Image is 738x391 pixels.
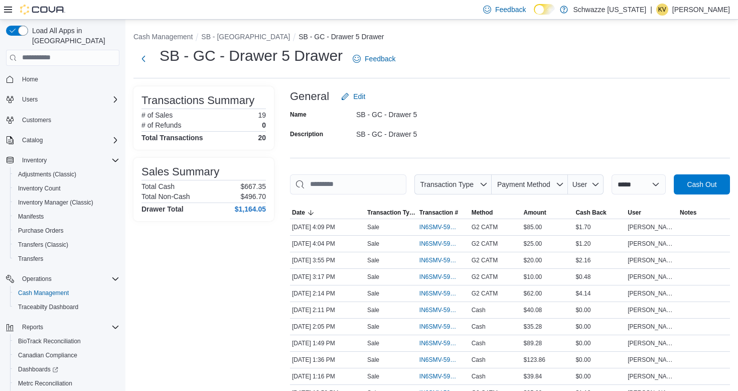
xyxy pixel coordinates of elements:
a: Cash Management [14,287,73,299]
button: Notes [678,207,730,219]
a: Inventory Count [14,182,65,194]
button: Customers [2,113,123,127]
span: Traceabilty Dashboard [18,303,78,311]
span: Purchase Orders [18,227,64,235]
a: Dashboards [14,363,62,375]
h4: 20 [258,134,266,142]
span: $35.28 [524,323,542,331]
div: [DATE] 4:09 PM [290,221,365,233]
span: [PERSON_NAME] [628,372,676,380]
span: Reports [18,321,119,333]
span: Feedback [365,54,395,64]
label: Name [290,111,307,119]
span: $10.00 [524,273,542,281]
a: Dashboards [10,362,123,376]
h4: Drawer Total [141,205,184,213]
button: Operations [2,272,123,286]
span: G2 CATM [472,273,498,281]
span: G2 CATM [472,289,498,298]
span: Adjustments (Classic) [14,168,119,180]
span: Users [18,93,119,106]
button: Method [470,207,522,219]
a: Manifests [14,211,48,223]
span: Purchase Orders [14,225,119,237]
span: User [572,180,587,188]
span: $40.08 [524,306,542,314]
a: Purchase Orders [14,225,68,237]
p: Sale [367,223,379,231]
span: IN6SMV-5948576 [419,356,458,364]
span: Reports [22,323,43,331]
button: SB - GC - Drawer 5 Drawer [299,33,384,41]
div: $0.00 [573,304,626,316]
span: Payment Method [497,180,550,188]
span: Cash [472,372,486,380]
div: [DATE] 2:11 PM [290,304,365,316]
span: Inventory Count [18,184,61,192]
span: Cash [472,306,486,314]
button: Inventory [2,153,123,167]
span: Cash Out [687,179,716,189]
span: Catalog [22,136,43,144]
button: Catalog [18,134,47,146]
span: Feedback [495,5,526,15]
span: BioTrack Reconciliation [18,337,81,345]
span: Catalog [18,134,119,146]
div: $0.00 [573,337,626,349]
nav: An example of EuiBreadcrumbs [133,32,730,44]
span: IN6SMV-5948630 [419,339,458,347]
h3: General [290,90,329,103]
span: Date [292,209,305,217]
span: Dashboards [18,365,58,373]
div: SB - GC - Drawer 5 [356,107,491,119]
button: Cash Management [10,286,123,300]
span: Amount [524,209,546,217]
button: IN6SMV-5948484 [419,370,468,382]
button: Adjustments (Classic) [10,167,123,181]
span: Canadian Compliance [18,351,77,359]
span: Edit [353,91,365,102]
span: Inventory Manager (Classic) [18,199,93,207]
div: $0.48 [573,271,626,283]
div: [DATE] 3:55 PM [290,254,365,266]
h3: Transactions Summary [141,94,254,107]
span: $39.84 [524,372,542,380]
button: SB - [GEOGRAPHIC_DATA] [201,33,290,41]
h6: # of Refunds [141,121,181,129]
button: Transaction Type [365,207,417,219]
span: Cash Management [18,289,69,297]
span: Transfers [14,253,119,265]
p: Sale [367,306,379,314]
p: 19 [258,111,266,119]
div: $1.20 [573,238,626,250]
span: $20.00 [524,256,542,264]
p: Schwazze [US_STATE] [573,4,646,16]
span: Inventory Manager (Classic) [14,197,119,209]
a: Adjustments (Classic) [14,168,80,180]
button: Canadian Compliance [10,348,123,362]
span: IN6SMV-5948729 [419,306,458,314]
span: Manifests [14,211,119,223]
button: Metrc Reconciliation [10,376,123,390]
button: IN6SMV-5948706 [419,321,468,333]
a: Traceabilty Dashboard [14,301,82,313]
h3: Sales Summary [141,166,219,178]
span: [PERSON_NAME] [628,323,676,331]
span: [PERSON_NAME] [628,273,676,281]
input: Dark Mode [534,4,555,15]
p: Sale [367,256,379,264]
p: $667.35 [240,182,266,190]
button: Transaction Type [414,174,492,194]
span: $25.00 [524,240,542,248]
span: Manifests [18,213,44,221]
span: Adjustments (Classic) [18,170,76,178]
button: Date [290,207,365,219]
span: IN6SMV-5948744 [419,289,458,298]
button: Reports [18,321,47,333]
span: Home [22,75,38,83]
p: 0 [262,121,266,129]
button: IN6SMV-5949281 [419,238,468,250]
p: [PERSON_NAME] [672,4,730,16]
div: [DATE] 1:36 PM [290,354,365,366]
button: Users [18,93,42,106]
